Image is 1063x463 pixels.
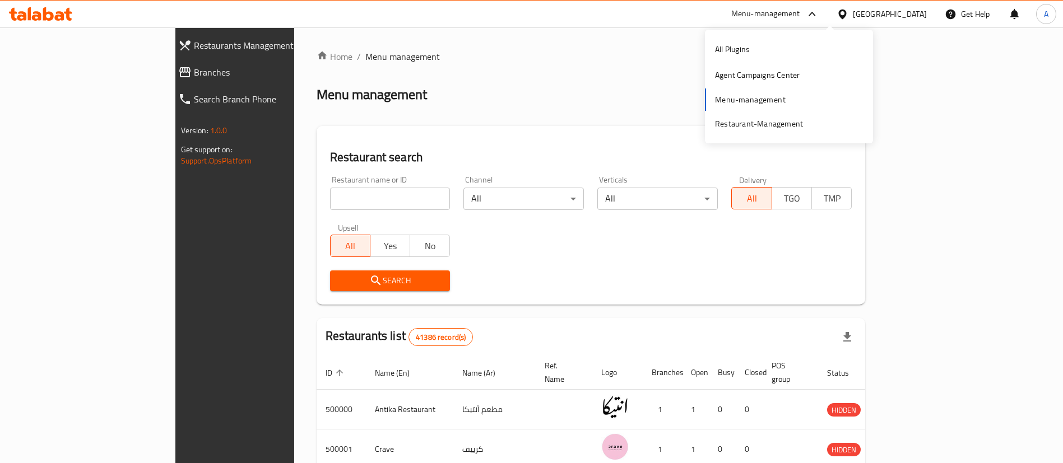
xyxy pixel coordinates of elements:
nav: breadcrumb [317,50,866,63]
h2: Restaurants list [326,328,474,346]
img: Crave [601,433,629,461]
a: Search Branch Phone [169,86,353,113]
td: 1 [682,390,709,429]
span: TGO [777,190,807,207]
span: 41386 record(s) [409,332,472,343]
button: All [330,235,370,257]
div: Restaurant-Management [715,118,803,130]
div: All [463,188,584,210]
div: Total records count [409,328,473,346]
td: 1 [643,390,682,429]
span: 1.0.0 [210,123,228,138]
li: / [357,50,361,63]
div: All Plugins [715,43,750,55]
input: Search for restaurant name or ID.. [330,188,451,210]
span: Version: [181,123,208,138]
button: No [410,235,450,257]
span: Branches [194,66,344,79]
h2: Menu management [317,86,427,104]
div: Menu-management [731,7,800,21]
div: [GEOGRAPHIC_DATA] [853,8,927,20]
span: Search [339,274,442,288]
span: All [335,238,366,254]
button: Yes [370,235,410,257]
span: ID [326,366,347,380]
div: HIDDEN [827,403,861,417]
label: Upsell [338,223,359,231]
th: Closed [736,356,763,390]
button: TGO [772,187,812,209]
span: Restaurants Management [194,39,344,52]
td: 0 [736,390,763,429]
img: Antika Restaurant [601,393,629,421]
td: مطعم أنتيكا [453,390,536,429]
div: HIDDEN [827,443,861,456]
span: A [1044,8,1048,20]
span: Search Branch Phone [194,92,344,106]
td: Antika Restaurant [366,390,453,429]
a: Branches [169,59,353,86]
span: No [415,238,445,254]
th: Logo [592,356,643,390]
td: 0 [709,390,736,429]
span: Ref. Name [545,359,579,386]
h2: Restaurant search [330,149,852,166]
label: Delivery [739,176,767,184]
span: Menu management [365,50,440,63]
span: Yes [375,238,406,254]
th: Busy [709,356,736,390]
a: Restaurants Management [169,32,353,59]
span: POS group [772,359,805,386]
span: HIDDEN [827,404,861,417]
span: All [736,190,767,207]
div: Export file [834,324,861,350]
button: All [731,187,772,209]
button: TMP [811,187,852,209]
span: Name (En) [375,366,424,380]
a: Support.OpsPlatform [181,153,252,168]
th: Branches [643,356,682,390]
span: Status [827,366,864,380]
span: TMP [816,190,847,207]
div: Agent Campaigns Center [715,69,800,81]
span: HIDDEN [827,443,861,456]
th: Open [682,356,709,390]
span: Name (Ar) [462,366,510,380]
span: Get support on: [181,142,233,157]
div: All [597,188,718,210]
button: Search [330,270,451,291]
